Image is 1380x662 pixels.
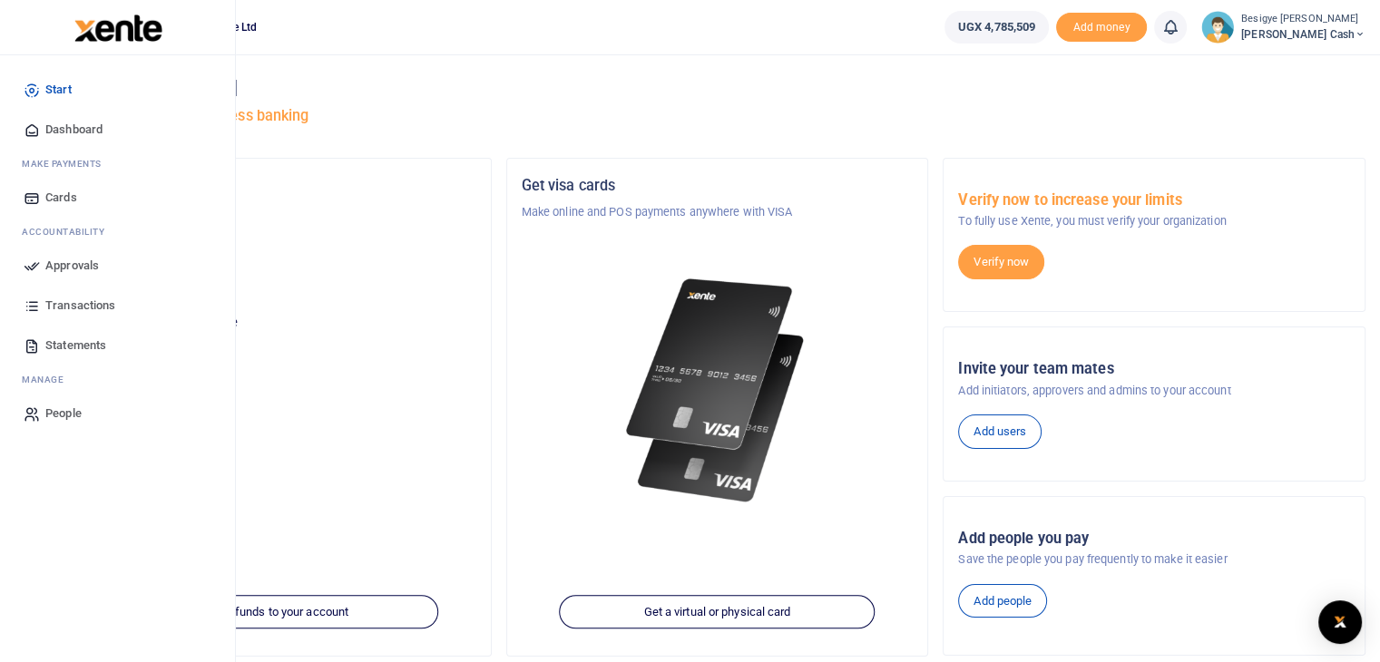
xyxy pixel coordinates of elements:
span: Cards [45,189,77,207]
div: Open Intercom Messenger [1318,600,1362,644]
small: Besigye [PERSON_NAME] [1241,12,1365,27]
li: M [15,365,220,394]
h5: Organization [84,177,476,195]
h5: UGX 4,785,509 [84,336,476,355]
a: Approvals [15,246,220,286]
h5: Welcome to better business banking [69,107,1365,125]
p: To fully use Xente, you must verify your organization [958,212,1350,230]
li: Wallet ballance [937,11,1056,44]
span: People [45,404,82,423]
span: Start [45,81,72,99]
li: M [15,150,220,178]
li: Toup your wallet [1056,13,1147,43]
h5: Invite your team mates [958,360,1350,378]
a: Add users [958,414,1042,449]
span: [PERSON_NAME] Cash [1241,26,1365,43]
a: Add funds to your account [122,595,438,629]
a: UGX 4,785,509 [944,11,1049,44]
a: Dashboard [15,110,220,150]
a: People [15,394,220,433]
h5: Account [84,247,476,265]
a: logo-small logo-large logo-large [73,20,162,34]
a: profile-user Besigye [PERSON_NAME] [PERSON_NAME] Cash [1201,11,1365,44]
span: countability [35,225,104,239]
a: Get a virtual or physical card [560,595,876,629]
span: anage [31,373,64,386]
img: xente-_physical_cards.png [620,265,816,517]
p: Save the people you pay frequently to make it easier [958,550,1350,569]
li: Ac [15,218,220,246]
h4: Hello [PERSON_NAME] [69,78,1365,98]
a: Transactions [15,286,220,326]
span: Statements [45,336,106,355]
a: Add people [958,584,1047,618]
span: UGX 4,785,509 [958,18,1035,36]
h5: Get visa cards [522,177,914,195]
p: Your current account balance [84,314,476,332]
img: profile-user [1201,11,1234,44]
a: Add money [1056,19,1147,33]
span: Approvals [45,257,99,275]
h5: Add people you pay [958,530,1350,548]
span: Dashboard [45,121,103,139]
a: Statements [15,326,220,365]
p: Add initiators, approvers and admins to your account [958,382,1350,400]
span: ake Payments [31,157,102,170]
span: Add money [1056,13,1147,43]
a: Verify now [958,245,1044,279]
p: Namirembe Guest House Ltd [84,203,476,221]
p: [PERSON_NAME] Cash [84,274,476,292]
a: Start [15,70,220,110]
a: Cards [15,178,220,218]
span: Transactions [45,297,115,315]
h5: Verify now to increase your limits [958,191,1350,209]
img: logo-large [74,15,162,42]
p: Make online and POS payments anywhere with VISA [522,203,914,221]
